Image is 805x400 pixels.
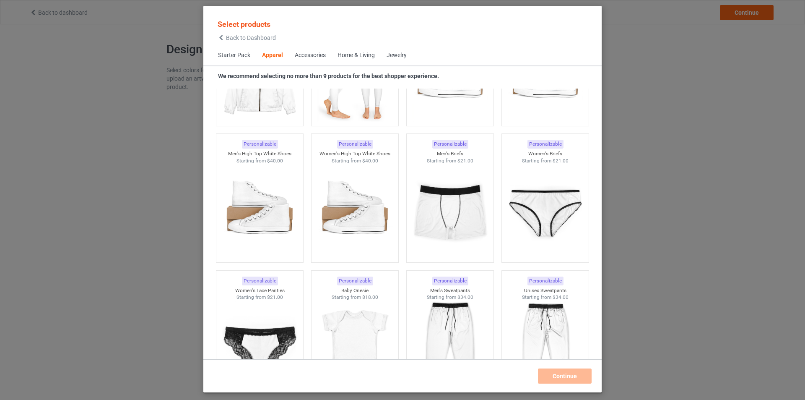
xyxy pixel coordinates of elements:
div: Starting from [216,294,304,301]
span: $40.00 [362,158,378,164]
span: Select products [218,20,270,29]
img: regular.jpg [508,164,583,258]
span: $21.00 [267,294,283,300]
span: $40.00 [267,158,283,164]
span: $21.00 [457,158,473,164]
div: Personalizable [242,277,278,285]
span: $21.00 [553,158,569,164]
div: Personalizable [337,277,373,285]
div: Men's Sweatpants [407,287,494,294]
div: Men's Briefs [407,150,494,157]
div: Personalizable [527,277,563,285]
img: regular.jpg [508,301,583,395]
div: Personalizable [432,277,468,285]
img: regular.jpg [222,301,297,395]
span: $18.00 [362,294,378,300]
div: Starting from [407,157,494,165]
div: Jewelry [387,51,407,60]
div: Personalizable [432,140,468,149]
div: Starting from [216,157,304,165]
div: Unisex Sweatpants [502,287,589,294]
div: Men's High Top White Shoes [216,150,304,157]
div: Starting from [312,294,399,301]
div: Apparel [262,51,283,60]
div: Women's Briefs [502,150,589,157]
div: Women's High Top White Shoes [312,150,399,157]
div: Home & Living [338,51,375,60]
span: Starter Pack [212,45,256,65]
img: regular.jpg [317,301,392,395]
span: $34.00 [553,294,569,300]
span: Back to Dashboard [226,34,276,41]
div: Starting from [407,294,494,301]
img: regular.jpg [317,164,392,258]
div: Starting from [312,157,399,165]
img: regular.jpg [413,164,488,258]
div: Starting from [502,157,589,165]
span: $34.00 [457,294,473,300]
img: regular.jpg [222,164,297,258]
div: Personalizable [242,140,278,149]
div: Personalizable [527,140,563,149]
div: Accessories [295,51,326,60]
div: Women's Lace Panties [216,287,304,294]
strong: We recommend selecting no more than 9 products for the best shopper experience. [218,73,439,79]
div: Personalizable [337,140,373,149]
div: Baby Onesie [312,287,399,294]
img: regular.jpg [413,301,488,395]
div: Starting from [502,294,589,301]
